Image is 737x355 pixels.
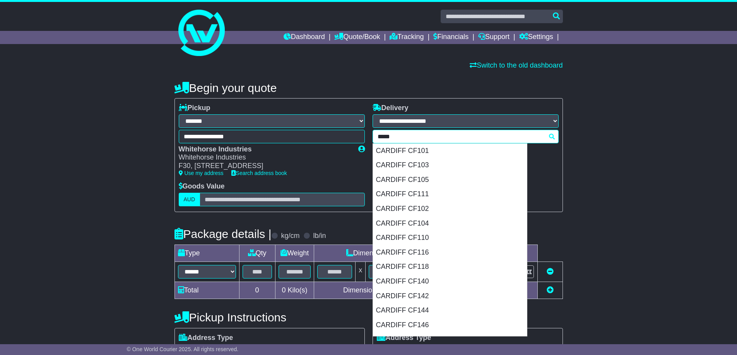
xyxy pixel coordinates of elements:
label: Goods Value [179,182,225,191]
a: Quote/Book [334,31,380,44]
a: Dashboard [284,31,325,44]
label: Pickup [179,104,210,112]
td: Dimensions (L x W x H) [314,245,458,262]
label: AUD [179,193,200,206]
td: Total [174,282,239,299]
h4: Package details | [174,228,272,240]
td: 0 [239,282,275,299]
div: CARDIFF CF103 [373,158,527,173]
div: CARDIFF CF118 [373,260,527,274]
div: CARDIFF CF105 [373,173,527,187]
a: Use my address [179,170,224,176]
a: Settings [519,31,553,44]
label: kg/cm [281,232,299,240]
div: CARDIFF CF102 [373,202,527,216]
div: CARDIFF CF101 [373,144,527,158]
label: Delivery [373,104,409,112]
span: © One World Courier 2025. All rights reserved. [127,346,239,352]
div: CARDIFF CF110 [373,231,527,245]
div: CARDIFF CF144 [373,303,527,318]
div: CARDIFF CF116 [373,245,527,260]
div: CARDIFF CF111 [373,187,527,202]
div: F30, [STREET_ADDRESS] [179,162,351,170]
div: CARDIFF CF142 [373,289,527,304]
td: x [356,262,366,282]
div: CARDIFF CF146 [373,318,527,333]
td: Dimensions in Centimetre(s) [314,282,458,299]
td: Type [174,245,239,262]
div: CARDIFF CF148 [373,332,527,347]
div: CARDIFF CF104 [373,216,527,231]
label: lb/in [313,232,326,240]
td: Kilo(s) [275,282,314,299]
div: Whitehorse Industries [179,145,351,154]
label: Address Type [179,334,233,342]
div: CARDIFF CF140 [373,274,527,289]
h4: Begin your quote [174,82,563,94]
td: Qty [239,245,275,262]
a: Search address book [231,170,287,176]
div: Whitehorse Industries [179,153,351,162]
a: Remove this item [547,268,554,275]
a: Financials [433,31,469,44]
label: Address Type [377,334,431,342]
a: Switch to the old dashboard [470,61,563,69]
typeahead: Please provide city [373,130,559,143]
a: Tracking [390,31,424,44]
a: Support [478,31,510,44]
span: 0 [282,286,286,294]
td: Weight [275,245,314,262]
a: Add new item [547,286,554,294]
h4: Pickup Instructions [174,311,365,324]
